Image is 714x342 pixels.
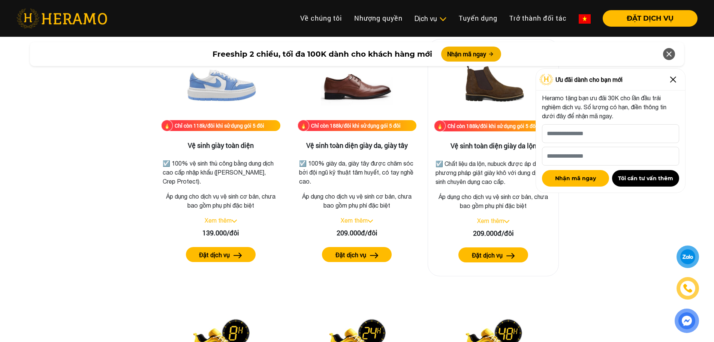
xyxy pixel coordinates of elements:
img: Vệ sinh toàn diện giày da, giày tây [319,45,394,120]
a: Nhượng quyền [348,10,409,26]
div: 209.000đ/đôi [434,228,552,238]
a: Đặt dịch vụ arrow [161,247,280,262]
img: phone-icon [683,283,693,293]
a: Đặt dịch vụ arrow [434,247,552,262]
label: Đặt dịch vụ [335,250,366,259]
img: Close [667,74,679,86]
img: Vệ sinh toàn diện giày da lộn [456,45,531,121]
label: Đặt dịch vụ [472,251,503,260]
img: arrow_down.svg [504,220,509,223]
button: ĐẶT DỊCH VỤ [603,10,698,27]
img: subToggleIcon [439,15,447,23]
h3: Vệ sinh giày toàn diện [161,142,280,150]
p: Heramo tặng bạn ưu đãi 30K cho lần đầu trải nghiệm dịch vụ. Số lượng có hạn, điền thông tin dưới ... [542,93,679,121]
a: Về chúng tôi [294,10,348,26]
img: Vệ sinh giày toàn diện [183,45,258,120]
p: ☑️ 100% vệ sinh thủ công bằng dung dịch cao cấp nhập khẩu ([PERSON_NAME], Crep Protect). [163,159,279,186]
p: Áp dụng cho dịch vụ vệ sinh cơ bản, chưa bao gồm phụ phí đặc biệt [161,192,280,210]
a: Đặt dịch vụ arrow [298,247,417,262]
h3: Vệ sinh toàn diện giày da, giày tây [298,142,417,150]
img: fire.png [434,120,446,132]
p: Áp dụng cho dịch vụ vệ sinh cơ bản, chưa bao gồm phụ phí đặc biệt [434,192,552,210]
button: Nhận mã ngay [542,170,609,187]
div: Chỉ còn 188k/đôi khi sử dụng gói 5 đôi [448,122,537,130]
img: arrow [506,253,515,259]
p: ☑️ 100% giày da, giày tây được chăm sóc bởi đội ngũ kỹ thuật tâm huyết, có tay nghề cao. [299,159,415,186]
h3: Vệ sinh toàn diện giày da lộn [434,142,552,150]
label: Đặt dịch vụ [199,250,230,259]
div: 139.000/đôi [161,228,280,238]
button: Tôi cần tư vấn thêm [612,170,679,187]
img: vn-flag.png [579,14,591,24]
img: arrow [234,253,242,258]
button: Đặt dịch vụ [186,247,256,262]
a: Trở thành đối tác [503,10,573,26]
button: Đặt dịch vụ [458,247,528,262]
a: Tuyển dụng [453,10,503,26]
span: Freeship 2 chiều, tối đa 100K dành cho khách hàng mới [213,48,432,60]
div: 209.000đ/đôi [298,228,417,238]
img: fire.png [161,120,173,131]
p: ☑️ Chất liệu da lộn, nubuck được áp dụng phương pháp giặt giày khô với dung dịch vệ sinh chuyên d... [436,159,551,186]
a: ĐẶT DỊCH VỤ [597,15,698,22]
img: Logo [539,74,554,85]
div: Chỉ còn 188k/đôi khi sử dụng gói 5 đôi [311,122,401,130]
a: Xem thêm [341,217,368,224]
button: Nhận mã ngay [441,47,501,62]
a: phone-icon [677,278,698,298]
img: arrow_down.svg [232,220,237,223]
div: Chỉ còn 118k/đôi khi sử dụng gói 5 đôi [175,122,264,130]
img: arrow [370,253,379,258]
img: arrow_down.svg [368,220,373,223]
span: Ưu đãi dành cho bạn mới [555,75,623,84]
p: Áp dụng cho dịch vụ vệ sinh cơ bản, chưa bao gồm phụ phí đặc biệt [298,192,417,210]
img: heramo-logo.png [16,9,107,28]
a: Xem thêm [205,217,232,224]
a: Xem thêm [477,217,504,224]
button: Đặt dịch vụ [322,247,392,262]
img: fire.png [298,120,309,131]
div: Dịch vụ [415,14,447,24]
